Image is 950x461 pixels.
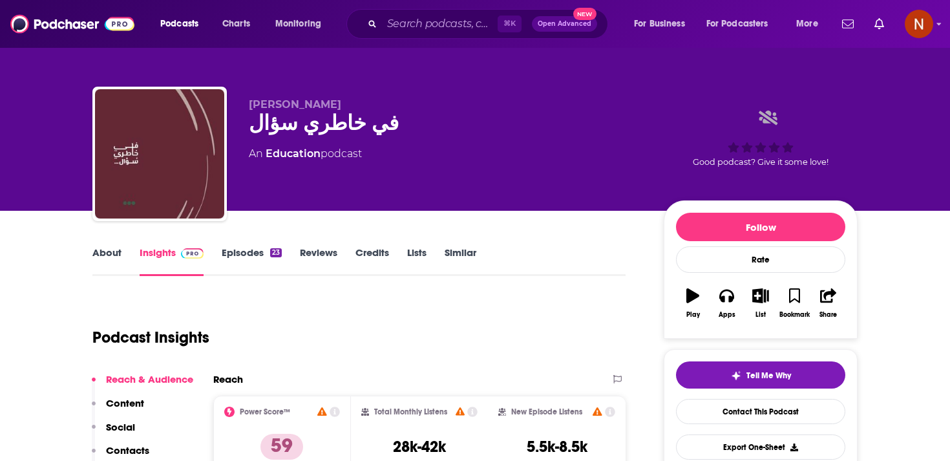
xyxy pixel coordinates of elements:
p: 59 [260,434,303,460]
h2: Reach [213,373,243,385]
button: Follow [676,213,845,241]
a: Lists [407,246,427,276]
button: open menu [266,14,338,34]
a: Charts [214,14,258,34]
a: Similar [445,246,476,276]
div: Play [686,311,700,319]
img: tell me why sparkle [731,370,741,381]
div: List [755,311,766,319]
a: Contact This Podcast [676,399,845,424]
a: Credits [355,246,389,276]
span: Good podcast? Give it some love! [693,157,829,167]
span: For Podcasters [706,15,768,33]
h2: Power Score™ [240,407,290,416]
img: في خاطري سؤال [95,89,224,219]
span: Monitoring [275,15,321,33]
div: Apps [719,311,735,319]
div: 23 [270,248,282,257]
a: Episodes23 [222,246,282,276]
span: Open Advanced [538,21,591,27]
a: InsightsPodchaser Pro [140,246,204,276]
button: Show profile menu [905,10,933,38]
a: Show notifications dropdown [837,13,859,35]
p: Content [106,397,144,409]
button: open menu [787,14,834,34]
div: Bookmark [779,311,810,319]
p: Reach & Audience [106,373,193,385]
div: An podcast [249,146,362,162]
button: Open AdvancedNew [532,16,597,32]
span: Tell Me Why [746,370,791,381]
h3: 28k-42k [393,437,446,456]
div: Good podcast? Give it some love! [664,98,858,178]
button: open menu [625,14,701,34]
h3: 5.5k-8.5k [527,437,587,456]
button: Play [676,280,710,327]
button: Export One-Sheet [676,434,845,460]
button: Social [92,421,135,445]
div: Rate [676,246,845,273]
button: open menu [698,14,787,34]
span: [PERSON_NAME] [249,98,341,111]
img: Podchaser - Follow, Share and Rate Podcasts [10,12,134,36]
a: Show notifications dropdown [869,13,889,35]
button: List [744,280,777,327]
div: Share [819,311,837,319]
img: User Profile [905,10,933,38]
a: About [92,246,121,276]
span: Logged in as AdelNBM [905,10,933,38]
img: Podchaser Pro [181,248,204,259]
span: Charts [222,15,250,33]
span: More [796,15,818,33]
span: Podcasts [160,15,198,33]
input: Search podcasts, credits, & more... [382,14,498,34]
button: Apps [710,280,743,327]
a: Reviews [300,246,337,276]
button: Content [92,397,144,421]
button: tell me why sparkleTell Me Why [676,361,845,389]
button: Reach & Audience [92,373,193,397]
button: Share [812,280,845,327]
button: Bookmark [777,280,811,327]
h1: Podcast Insights [92,328,209,347]
span: ⌘ K [498,16,522,32]
span: For Business [634,15,685,33]
span: New [573,8,596,20]
a: Education [266,147,321,160]
button: open menu [151,14,215,34]
h2: New Episode Listens [511,407,582,416]
p: Social [106,421,135,433]
p: Contacts [106,444,149,456]
div: Search podcasts, credits, & more... [359,9,620,39]
h2: Total Monthly Listens [374,407,447,416]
